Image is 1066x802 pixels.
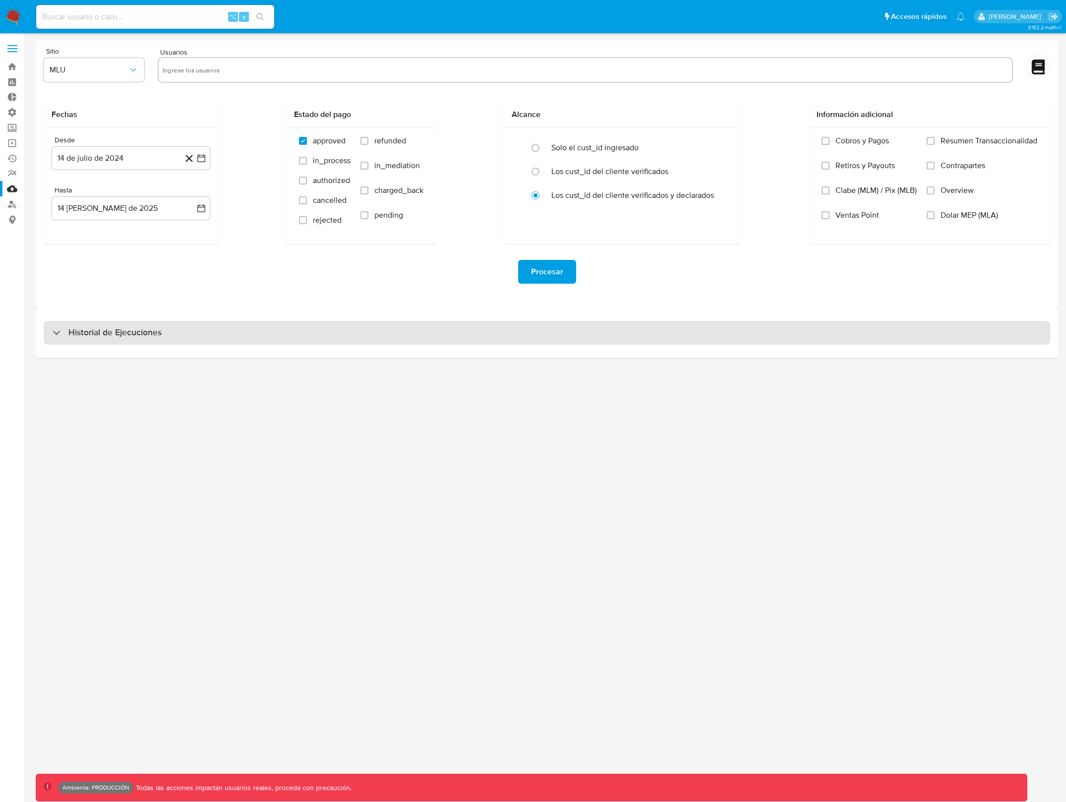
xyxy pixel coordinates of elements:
span: s [242,12,245,21]
span: Accesos rápidos [891,11,947,22]
p: gaspar.zanini@mercadolibre.com [989,12,1045,21]
a: Salir [1048,11,1059,22]
p: Ambiente: PRODUCCIÓN [62,786,129,790]
span: ⌥ [229,12,237,21]
a: Notificaciones [956,12,965,21]
button: search-icon [250,10,270,24]
p: Todas las acciones impactan usuarios reales, proceda con precaución. [133,783,352,793]
input: Buscar usuario o caso... [36,10,274,23]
